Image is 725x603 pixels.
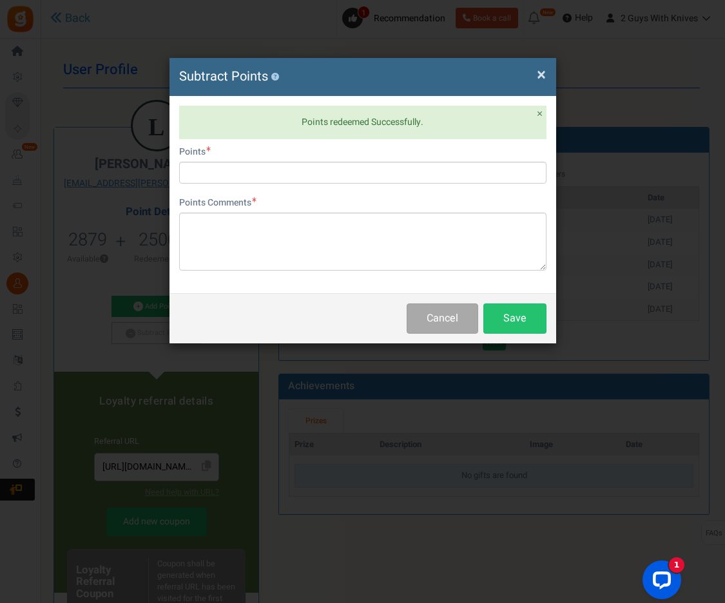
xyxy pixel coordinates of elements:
span: × [537,106,543,122]
label: Points Comments [179,196,256,209]
h4: Subtract Points [179,68,546,86]
span: × [537,62,546,87]
label: Points [179,146,211,158]
button: ? [271,73,280,81]
button: Save [483,303,546,334]
div: Points redeemed Successfully. [179,106,546,139]
button: Cancel [407,303,478,334]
